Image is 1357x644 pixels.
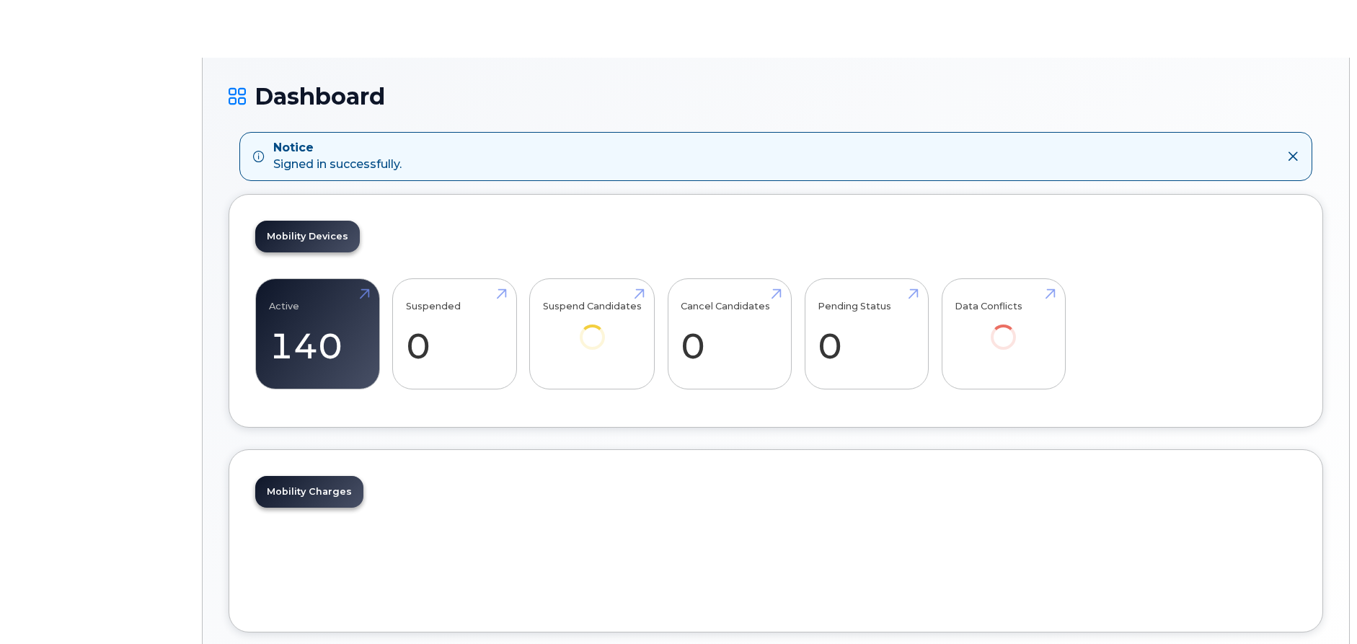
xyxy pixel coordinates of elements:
[229,84,1323,109] h1: Dashboard
[269,286,366,381] a: Active 140
[255,221,360,252] a: Mobility Devices
[273,140,402,156] strong: Notice
[406,286,503,381] a: Suspended 0
[543,286,642,369] a: Suspend Candidates
[255,476,363,508] a: Mobility Charges
[955,286,1052,369] a: Data Conflicts
[681,286,778,381] a: Cancel Candidates 0
[818,286,915,381] a: Pending Status 0
[273,140,402,173] div: Signed in successfully.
